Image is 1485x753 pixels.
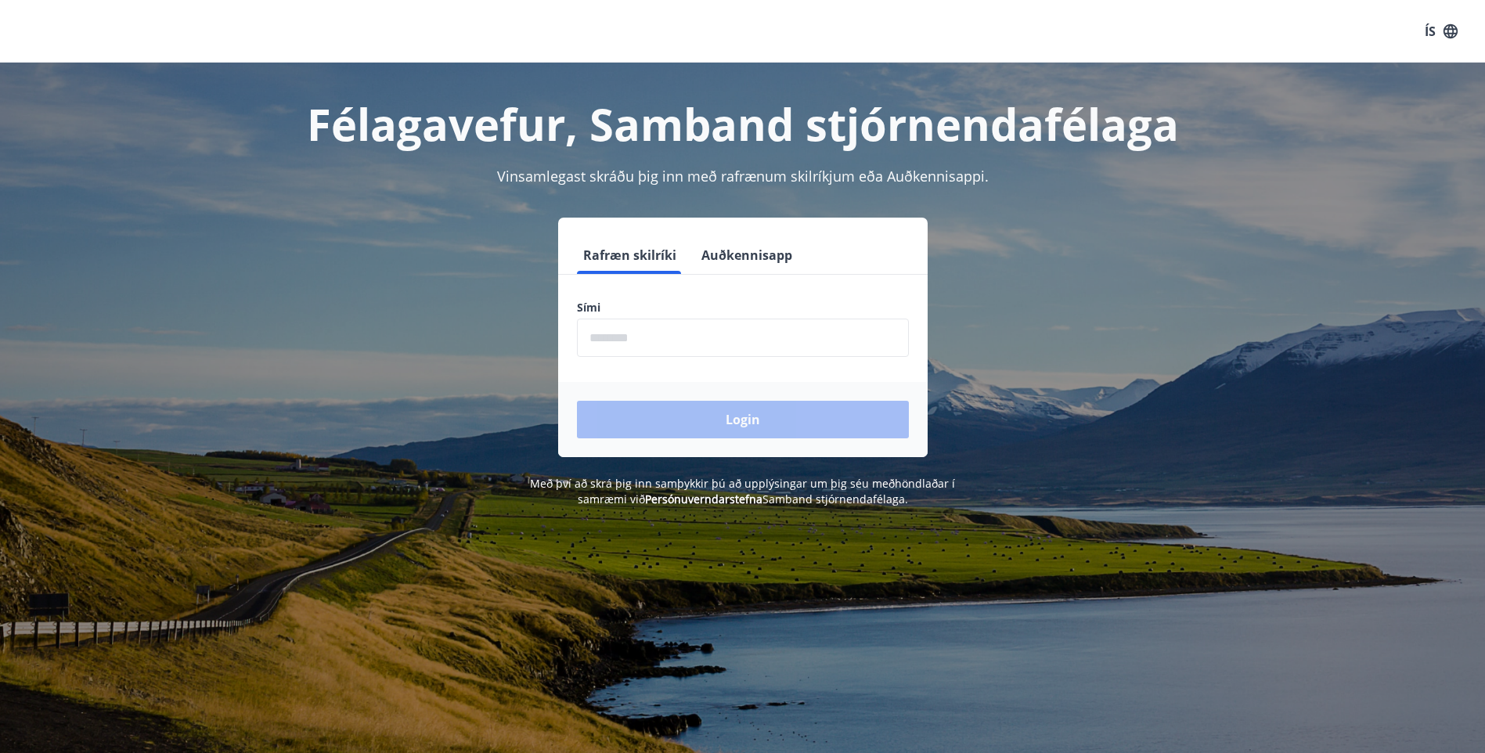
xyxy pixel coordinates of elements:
span: Vinsamlegast skráðu þig inn með rafrænum skilríkjum eða Auðkennisappi. [497,167,989,186]
label: Sími [577,300,909,315]
a: Persónuverndarstefna [645,492,762,506]
button: Rafræn skilríki [577,236,683,274]
h1: Félagavefur, Samband stjórnendafélaga [198,94,1288,153]
button: Auðkennisapp [695,236,798,274]
span: Með því að skrá þig inn samþykkir þú að upplýsingar um þig séu meðhöndlaðar í samræmi við Samband... [530,476,955,506]
button: ÍS [1416,17,1466,45]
